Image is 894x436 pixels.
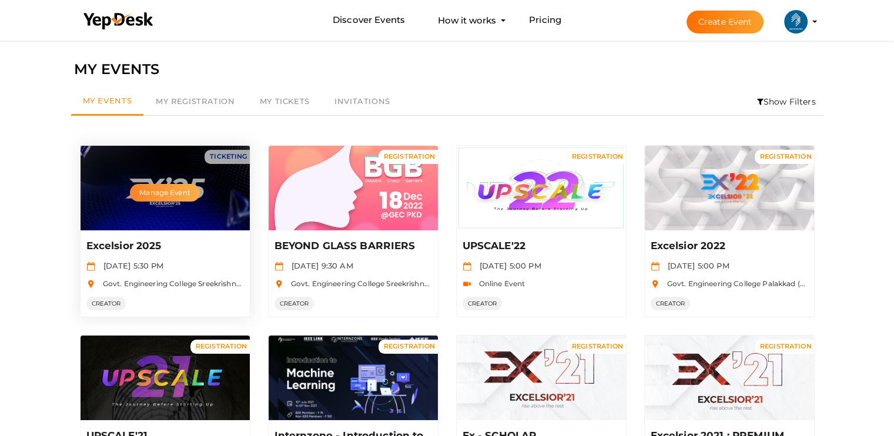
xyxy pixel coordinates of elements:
[285,279,831,288] span: Govt. Engineering College Sreekrishnapuram, [GEOGRAPHIC_DATA], Mannampatta, Sreekrishnapuram, [GE...
[130,184,199,202] button: Manage Event
[286,261,353,270] span: [DATE] 9:30 AM
[156,96,235,106] span: My Registration
[83,96,132,105] span: My Events
[651,297,691,310] span: CREATOR
[434,9,500,31] button: How it works
[71,88,144,116] a: My Events
[86,280,95,289] img: location.svg
[274,262,283,271] img: calendar.svg
[143,88,247,115] a: My Registration
[749,88,823,115] li: Show Filters
[529,9,561,31] a: Pricing
[651,262,659,271] img: calendar.svg
[86,262,95,271] img: calendar.svg
[651,239,805,253] p: Excelsior 2022
[662,261,729,270] span: [DATE] 5:00 PM
[86,297,126,310] span: CREATOR
[74,58,821,81] div: MY EVENTS
[247,88,322,115] a: My Tickets
[651,280,659,289] img: location.svg
[97,279,642,288] span: Govt. Engineering College Sreekrishnapuram, [GEOGRAPHIC_DATA], Mannampatta, Sreekrishnapuram, [GE...
[322,88,403,115] a: Invitations
[260,96,310,106] span: My Tickets
[333,9,405,31] a: Discover Events
[463,280,471,289] img: video-icon.svg
[86,239,241,253] p: Excelsior 2025
[463,297,503,310] span: CREATOR
[463,262,471,271] img: calendar.svg
[687,11,764,33] button: Create Event
[334,96,390,106] span: Invitations
[98,261,164,270] span: [DATE] 5:30 PM
[274,239,429,253] p: BEYOND GLASS BARRIERS
[474,261,541,270] span: [DATE] 5:00 PM
[473,279,525,288] span: Online Event
[463,239,617,253] p: UPSCALE'22
[274,280,283,289] img: location.svg
[274,297,314,310] span: CREATOR
[784,10,808,33] img: ACg8ocIlr20kWlusTYDilfQwsc9vjOYCKrm0LB8zShf3GP8Yo5bmpMCa=s100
